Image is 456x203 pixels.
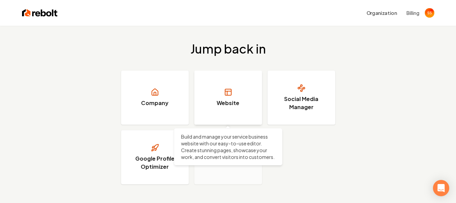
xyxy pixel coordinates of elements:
[425,8,434,18] img: Steven Scott
[181,133,275,160] p: Build and manage your service business website with our easy-to-use editor. Create stunning pages...
[121,70,189,125] a: Company
[267,70,335,125] a: Social Media Manager
[362,7,401,19] button: Organization
[425,8,434,18] button: Open user button
[130,155,180,171] h3: Google Profile Optimizer
[276,95,327,111] h3: Social Media Manager
[407,9,419,16] button: Billing
[121,130,189,184] a: Google Profile Optimizer
[22,8,58,18] img: Rebolt Logo
[141,99,168,107] h3: Company
[433,180,449,196] div: Open Intercom Messenger
[194,70,262,125] a: Website
[217,99,239,107] h3: Website
[191,42,266,56] h2: Jump back in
